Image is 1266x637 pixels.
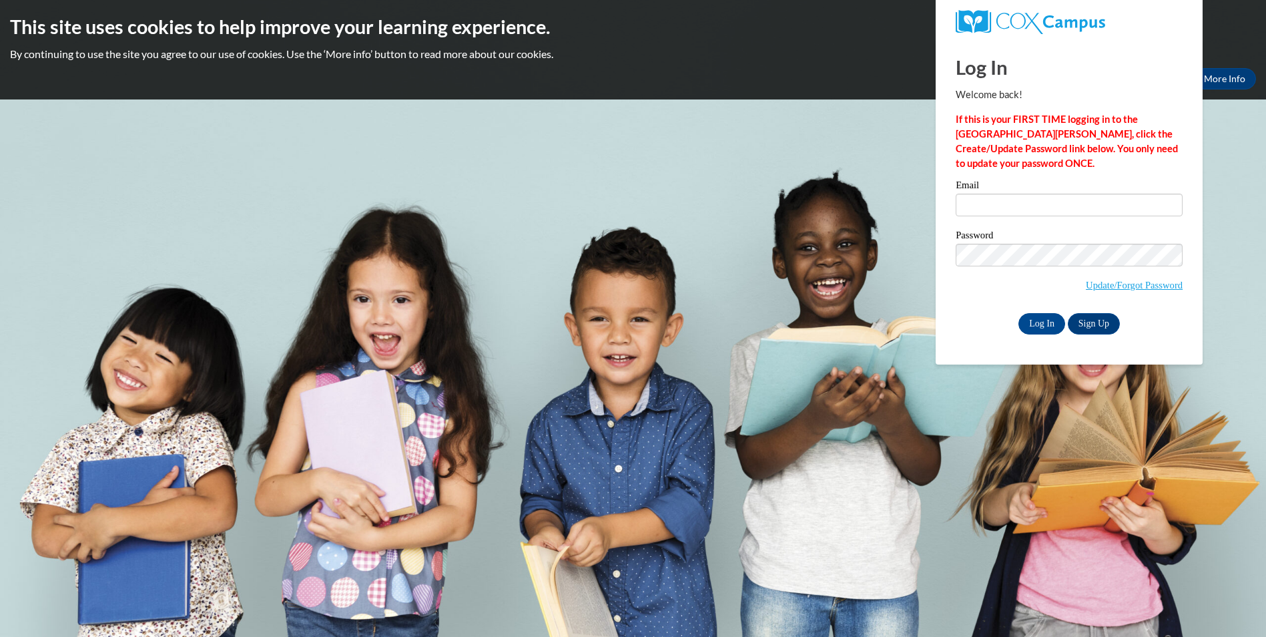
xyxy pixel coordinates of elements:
label: Email [956,180,1183,194]
h2: This site uses cookies to help improve your learning experience. [10,13,1256,40]
a: Sign Up [1068,313,1120,335]
a: COX Campus [956,10,1183,34]
label: Password [956,230,1183,244]
a: More Info [1193,68,1256,89]
p: By continuing to use the site you agree to our use of cookies. Use the ‘More info’ button to read... [10,47,1256,61]
p: Welcome back! [956,87,1183,102]
img: COX Campus [956,10,1105,34]
input: Log In [1018,313,1065,335]
h1: Log In [956,53,1183,81]
a: Update/Forgot Password [1086,280,1183,290]
strong: If this is your FIRST TIME logging in to the [GEOGRAPHIC_DATA][PERSON_NAME], click the Create/Upd... [956,114,1178,169]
